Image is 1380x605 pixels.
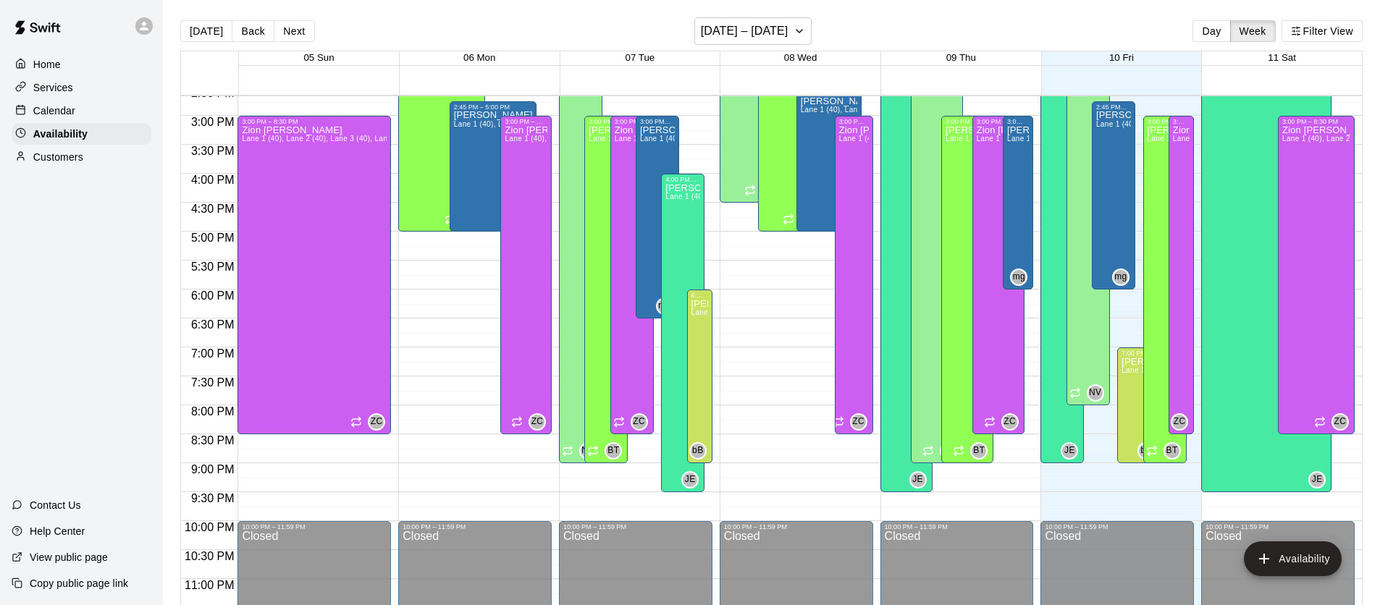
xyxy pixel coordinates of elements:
span: Recurring availability [511,416,523,428]
span: 5:30 PM [188,261,238,273]
span: BT [973,444,985,458]
span: 07 Tue [626,52,655,63]
button: 06 Mon [463,52,495,63]
span: 08 Wed [784,52,817,63]
div: Justin Evans [1061,442,1078,460]
span: ZC [531,415,544,429]
span: Recurring availability [953,445,964,457]
button: Filter View [1282,20,1363,42]
span: Lane 1 (40), Lane 2 (40), Lane 3 (40), Lane 4 (65), Lane 5 (65), Lane 6 (65), speed agility/weigh... [242,135,594,143]
span: Recurring availability [350,416,362,428]
span: Lane 1 (40), Lane 2 (40), Lane 3 (40), Lane 4 (65), Lane 5 (65), Lane 6 (65), speed agility/weigh... [615,135,967,143]
span: 4:30 PM [188,203,238,215]
span: NV [581,444,594,458]
button: 05 Sun [303,52,334,63]
p: Availability [33,127,88,141]
button: add [1244,541,1342,576]
div: 2:45 PM – 6:00 PM [1096,103,1131,111]
a: Services [12,77,151,98]
span: Recurring availability [984,416,996,428]
span: Recurring availability [833,416,844,428]
div: 3:00 PM – 8:30 PM [1173,118,1190,125]
div: 3:00 PM – 8:30 PM [242,118,387,125]
div: 3:00 PM – 9:00 PM [1148,118,1182,125]
a: Home [12,54,151,75]
span: 8:00 PM [188,405,238,418]
div: Customers [12,146,151,168]
div: brennan Boone [1137,442,1155,460]
div: 3:00 PM – 6:30 PM: Available [636,116,679,318]
span: 10:00 PM [181,521,237,533]
div: Zion Clonts [529,413,546,431]
div: Nathan Volf [579,442,597,460]
div: 10:00 PM – 11:59 PM [1045,523,1190,530]
div: 3:00 PM – 8:30 PM: Available [237,116,391,434]
div: 3:00 PM – 6:00 PM [1007,118,1029,125]
span: 3:00 PM [188,116,238,128]
span: Lane 1 (40), Lane 2 (40), Lane 3 (40), Lane 4 (65), Lane 5 (65), Lane 6 (65), speed agility/weigh... [589,135,941,143]
div: Zion Clonts [368,413,385,431]
span: bB [692,444,703,458]
span: mg [1114,270,1127,284]
span: ZC [633,415,645,429]
a: Availability [12,123,151,145]
div: 3:00 PM – 8:30 PM: Available [610,116,654,434]
span: 6:00 PM [188,289,238,302]
button: Back [232,20,274,42]
div: 7:00 PM – 9:00 PM: Available [1117,347,1161,463]
span: Lane 1 (40), Lane 2 (40), Lane 3 (40), Lane 4 (65), Lane 5 (65), Lane 6 (65), speed agility/weigh... [946,135,1298,143]
span: Recurring availability [1069,387,1081,399]
div: 3:00 PM – 9:00 PM [589,118,623,125]
div: 10:00 PM – 11:59 PM [563,523,708,530]
div: 3:00 PM – 8:30 PM: Available [1169,116,1194,434]
div: 3:00 PM – 8:30 PM [615,118,649,125]
div: 10:00 PM – 11:59 PM [885,523,1030,530]
span: Recurring availability [587,445,599,457]
span: Recurring availability [445,213,456,225]
span: Recurring availability [783,213,794,225]
span: 4:00 PM [188,174,238,186]
span: Recurring availability [744,185,756,196]
div: 3:00 PM – 9:00 PM [946,118,989,125]
div: 3:00 PM – 9:00 PM: Available [941,116,993,463]
span: Lane 1 (40), Lane 2 (40), Lane 3 (40), Lane 4 (65), Lane 5 (65), Lane 6 (65), speed agility/weigh... [454,120,807,128]
div: 3:00 PM – 8:30 PM [977,118,1020,125]
span: 6:30 PM [188,318,238,331]
p: View public page [30,550,108,564]
div: 2:30 PM – 5:00 PM: Available [796,87,862,232]
span: 11 Sat [1268,52,1296,63]
span: Lane 1 (40), Lane 2 (40), Lane 3 (40), Lane 4 (65), Lane 5 (65), Lane 6 (65), speed agility/weigh... [801,106,1153,114]
span: Lane 1 (40), Lane 2 (40), Lane 3 (40), Lane 4 (65), Lane 5 (65), Lane 6 (65), speed agility/weigh... [839,135,1192,143]
span: 7:00 PM [188,347,238,360]
div: 3:00 PM – 9:00 PM: Available [1143,116,1187,463]
span: Recurring availability [562,445,573,457]
button: 10 Fri [1109,52,1134,63]
span: Recurring availability [613,416,625,428]
span: 9:30 PM [188,492,238,504]
span: JE [912,473,923,487]
div: 3:00 PM – 6:30 PM [640,118,675,125]
div: matt gonzalez [1010,268,1027,286]
span: Lane 1 (40), Lane 2 (40), Lane 3 (40), Lane 4 (65), Lane 5 (65), Lane 6 (65), speed agility/weigh... [1007,135,1360,143]
div: Brandon Taylor [970,442,988,460]
div: 6:00 PM – 9:00 PM [691,292,708,299]
div: Brandon Taylor [1164,442,1181,460]
div: matt gonzalez [1112,268,1129,286]
span: ZC [1174,415,1186,429]
div: Nathan Volf [940,442,957,460]
div: Zion Clonts [1331,413,1349,431]
p: Contact Us [30,498,81,512]
div: 2:45 PM – 5:00 PM [454,103,532,111]
button: Next [274,20,314,42]
div: matt gonzalez [656,297,673,315]
span: ZC [371,415,383,429]
div: 2:00 PM – 5:00 PM: Available [398,58,485,232]
span: 11:00 PM [181,579,237,591]
span: JE [685,473,696,487]
div: brennan Boone [689,442,707,460]
p: Copy public page link [30,576,128,591]
span: ZC [1004,415,1016,429]
div: Justin Evans [909,471,927,488]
